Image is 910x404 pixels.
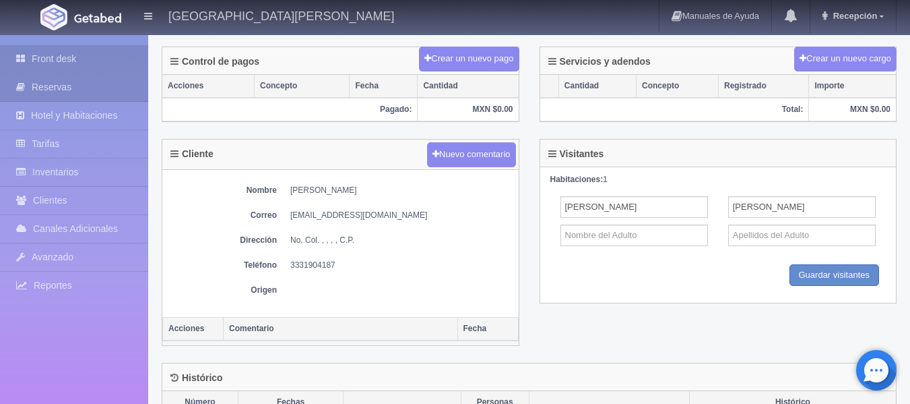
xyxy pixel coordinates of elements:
[540,98,809,121] th: Total:
[560,196,708,218] input: Nombre del Adulto
[809,75,896,98] th: Importe
[550,174,886,185] div: 1
[427,142,516,167] button: Nuevo comentario
[290,210,512,221] dd: [EMAIL_ADDRESS][DOMAIN_NAME]
[418,75,519,98] th: Cantidad
[169,210,277,221] dt: Correo
[169,260,277,271] dt: Teléfono
[163,317,224,341] th: Acciones
[719,75,809,98] th: Registrado
[40,4,67,30] img: Getabed
[794,47,897,71] button: Crear un nuevo cargo
[550,175,604,184] strong: Habitaciones:
[74,13,121,23] img: Getabed
[169,285,277,296] dt: Origen
[789,264,880,287] input: Guardar visitantes
[170,149,214,159] h4: Cliente
[255,75,350,98] th: Concepto
[162,98,418,121] th: Pagado:
[548,57,651,67] h4: Servicios y adendos
[169,185,277,196] dt: Nombre
[162,75,255,98] th: Acciones
[169,235,277,246] dt: Dirección
[558,75,636,98] th: Cantidad
[728,196,876,218] input: Apellidos del Adulto
[170,373,223,383] h4: Histórico
[548,149,604,159] h4: Visitantes
[809,98,896,121] th: MXN $0.00
[830,11,878,21] span: Recepción
[290,235,512,246] dd: No, Col. , , , , C.P.
[290,260,512,271] dd: 3331904187
[728,225,876,246] input: Apellidos del Adulto
[224,317,458,341] th: Comentario
[637,75,719,98] th: Concepto
[457,317,518,341] th: Fecha
[170,57,259,67] h4: Control de pagos
[418,98,519,121] th: MXN $0.00
[290,185,512,196] dd: [PERSON_NAME]
[168,7,394,24] h4: [GEOGRAPHIC_DATA][PERSON_NAME]
[419,47,519,71] button: Crear un nuevo pago
[560,225,708,246] input: Nombre del Adulto
[350,75,418,98] th: Fecha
